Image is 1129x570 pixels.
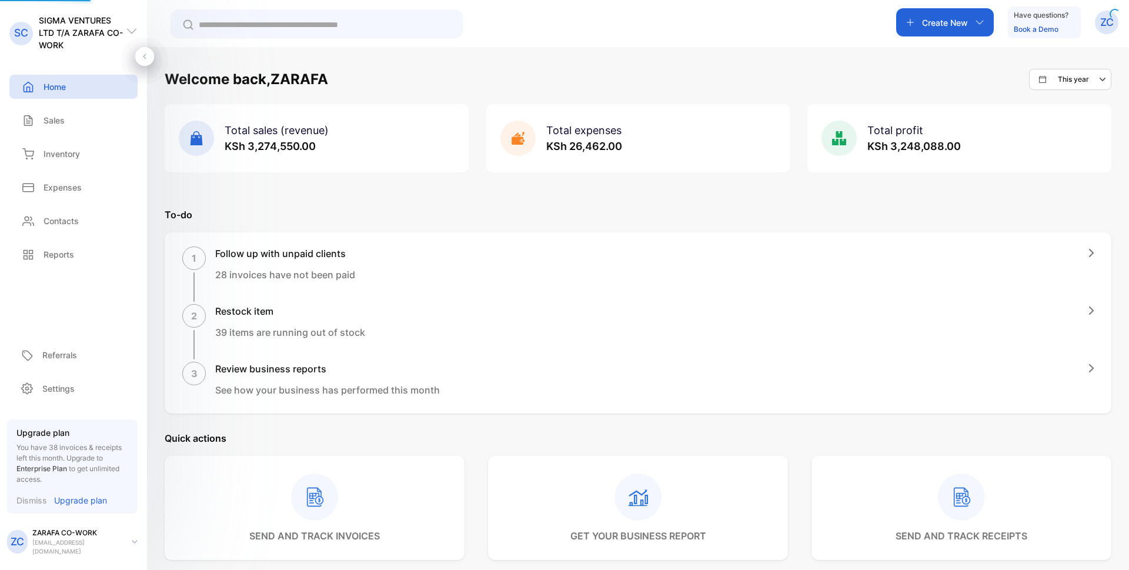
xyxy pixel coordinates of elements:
span: Total sales (revenue) [225,124,329,136]
p: 28 invoices have not been paid [215,268,355,282]
button: Create New [896,8,994,36]
p: get your business report [570,529,706,543]
p: Have questions? [1014,9,1068,21]
p: 2 [191,309,197,323]
span: Enterprise Plan [16,464,67,473]
p: Inventory [44,148,80,160]
p: send and track receipts [896,529,1027,543]
a: Book a Demo [1014,25,1058,34]
p: Sales [44,114,65,126]
button: ZC [1095,8,1118,36]
p: ZC [11,534,24,549]
p: Expenses [44,181,82,194]
p: 3 [191,366,198,381]
p: Upgrade plan [16,426,128,439]
span: KSh 3,248,088.00 [867,140,961,152]
p: Contacts [44,215,79,227]
p: Create New [922,16,968,29]
p: send and track invoices [249,529,380,543]
h1: Welcome back, ZARAFA [165,69,328,90]
p: ZC [1100,15,1114,30]
p: Referrals [42,349,77,361]
span: Upgrade to to get unlimited access. [16,454,119,484]
iframe: LiveChat chat widget [1080,521,1129,570]
h1: Restock item [215,304,365,318]
p: [EMAIL_ADDRESS][DOMAIN_NAME] [32,538,122,556]
p: 1 [192,251,196,265]
span: KSh 3,274,550.00 [225,140,316,152]
p: Reports [44,248,74,261]
p: This year [1058,74,1089,85]
p: Quick actions [165,431,1111,445]
span: Total profit [867,124,923,136]
p: SC [14,25,28,41]
span: KSh 26,462.00 [546,140,622,152]
p: See how your business has performed this month [215,383,440,397]
h1: Review business reports [215,362,440,376]
p: To-do [165,208,1111,222]
p: ZARAFA CO-WORK [32,528,122,538]
p: Dismiss [16,494,47,506]
p: You have 38 invoices & receipts left this month. [16,442,128,485]
p: SIGMA VENTURES LTD T/A ZARAFA CO-WORK [39,14,126,51]
span: Total expenses [546,124,622,136]
h1: Follow up with unpaid clients [215,246,355,261]
p: 39 items are running out of stock [215,325,365,339]
p: Home [44,81,66,93]
a: Upgrade plan [47,494,107,506]
p: Upgrade plan [54,494,107,506]
p: Settings [42,382,75,395]
button: This year [1029,69,1111,90]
